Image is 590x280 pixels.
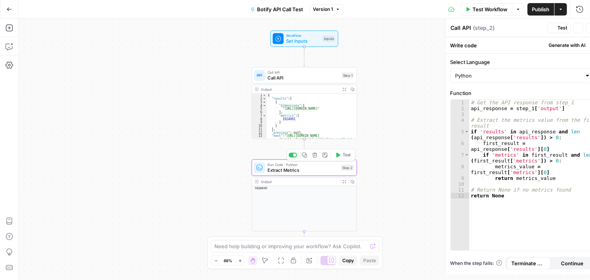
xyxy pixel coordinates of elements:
div: 3 [252,100,267,104]
div: 4 [451,117,469,129]
div: Output [261,86,338,92]
div: 11 [252,128,267,131]
div: 4 [252,104,267,107]
div: 10 [252,124,267,128]
span: Version 1 [313,6,333,13]
span: Test [343,152,351,158]
div: 12 [252,131,267,135]
span: Toggle code folding, rows 7 through 9 [465,152,469,158]
button: Version 1 [309,4,343,14]
div: WorkflowSet InputsInputs [252,31,357,47]
button: Botify API Call Test [246,3,308,16]
span: Copy [342,257,354,264]
div: Output [261,179,338,184]
span: Toggle code folding, rows 4 through 6 [262,104,266,107]
input: Python [455,72,581,80]
div: 5 [252,107,267,111]
textarea: Call API [451,24,471,32]
span: Test [558,24,568,31]
div: 7 [252,114,267,118]
div: 13 [252,134,267,144]
div: 1 [252,93,267,97]
span: Toggle code folding, rows 7 through 9 [262,114,266,118]
button: Publish [528,3,554,16]
span: Test Workflow [473,5,507,13]
span: Generate with AI [549,42,586,49]
div: 8 [252,118,267,121]
span: Terminate Workflow [512,259,546,267]
span: Toggle code folding, rows 5 through 9 [465,129,469,135]
button: Paste [360,256,379,266]
div: 12 [451,193,469,199]
div: 6 [252,111,267,114]
span: Call API [267,69,339,75]
span: Extract Metrics [267,167,338,174]
span: Toggle code folding, rows 2 through 11 [262,97,266,100]
span: Paste [363,257,376,264]
div: 6 [451,140,469,152]
span: Toggle code folding, rows 3 through 10 [262,100,266,104]
span: Set Inputs [286,38,320,45]
div: 5 [451,129,469,140]
span: Publish [532,5,550,13]
span: Toggle code folding, rows 1 through 16 [262,93,266,97]
button: Copy [339,256,357,266]
div: 7 [451,152,469,164]
div: 2 [252,97,267,100]
span: Continue [561,259,583,267]
g: Edge from start to step_1 [303,47,305,66]
div: Inputs [323,36,335,42]
div: 1 [451,100,469,105]
div: 10 [451,181,469,187]
div: 3 [451,111,469,117]
button: Test [547,23,571,33]
span: Botify API Call Test [257,5,303,13]
div: 8 [451,164,469,175]
div: 11 [451,187,469,193]
div: Step 2 [341,164,354,171]
div: 9 [451,175,469,181]
span: Call API [267,74,339,81]
button: Test Workflow [461,3,512,16]
div: 1924991 [252,186,357,191]
div: Run Code · PythonExtract MetricsStep 2TestOutput1924991 [252,159,357,232]
div: Call APICall APIStep 1Output{ "results":[ { "dimensions":[ "[URL][DOMAIN_NAME]" ], "metrics":[ 19... [252,67,357,139]
span: ( step_2 ) [473,24,495,32]
span: Workflow [286,33,320,38]
div: Step 1 [342,72,354,78]
div: 9 [252,121,267,124]
button: Test [333,151,354,160]
span: Run Code · Python [267,162,338,167]
span: 88% [224,258,232,264]
div: 2 [451,105,469,111]
a: When the step fails: [450,260,502,267]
